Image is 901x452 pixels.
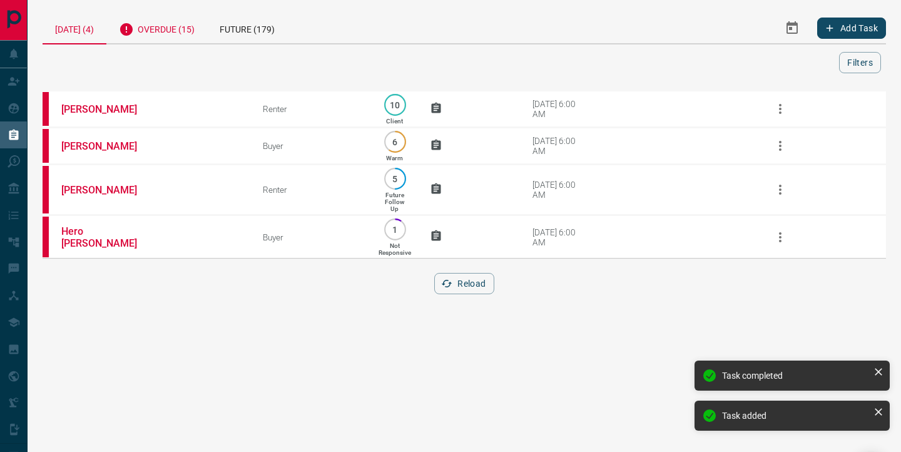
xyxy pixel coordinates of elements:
[43,92,49,126] div: property.ca
[43,217,49,257] div: property.ca
[43,129,49,163] div: property.ca
[817,18,886,39] button: Add Task
[61,103,155,115] a: [PERSON_NAME]
[532,227,586,247] div: [DATE] 6:00 AM
[61,184,155,196] a: [PERSON_NAME]
[722,371,868,381] div: Task completed
[207,13,287,43] div: Future (179)
[43,13,106,44] div: [DATE] (4)
[385,192,404,212] p: Future Follow Up
[263,232,360,242] div: Buyer
[839,52,881,73] button: Filters
[532,136,586,156] div: [DATE] 6:00 AM
[61,225,155,249] a: Hero [PERSON_NAME]
[390,225,400,234] p: 1
[434,273,494,294] button: Reload
[390,174,400,183] p: 5
[106,13,207,43] div: Overdue (15)
[777,13,807,43] button: Select Date Range
[263,185,360,195] div: Renter
[386,118,403,125] p: Client
[61,140,155,152] a: [PERSON_NAME]
[43,166,49,213] div: property.ca
[532,99,586,119] div: [DATE] 6:00 AM
[532,180,586,200] div: [DATE] 6:00 AM
[263,141,360,151] div: Buyer
[379,242,411,256] p: Not Responsive
[390,100,400,110] p: 10
[263,104,360,114] div: Renter
[386,155,403,162] p: Warm
[722,411,868,421] div: Task added
[390,137,400,146] p: 6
